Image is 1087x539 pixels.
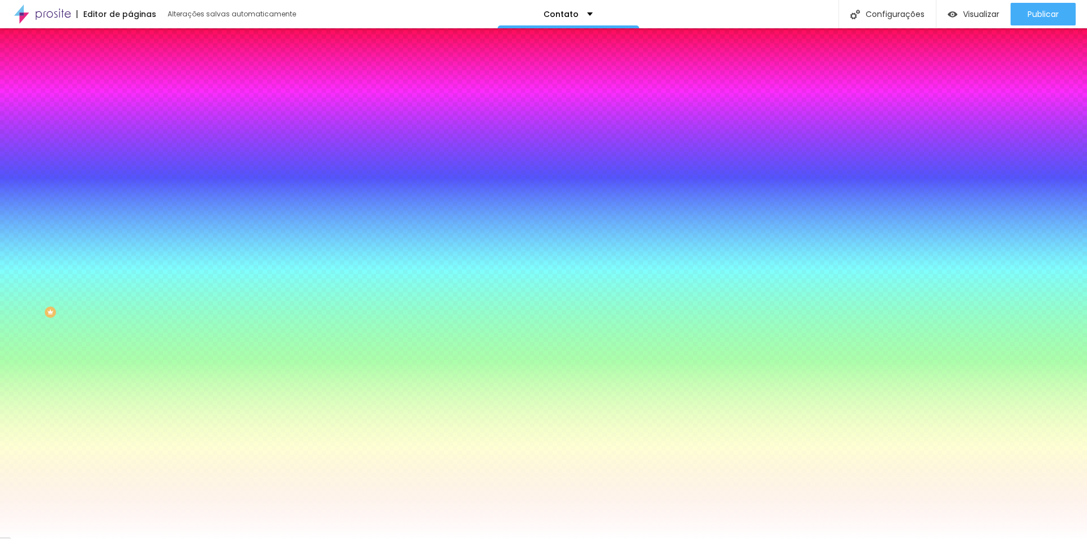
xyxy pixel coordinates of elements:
[963,8,999,20] font: Visualizar
[866,8,925,20] font: Configurações
[168,9,296,19] font: Alterações salvas automaticamente
[936,3,1011,25] button: Visualizar
[83,8,156,20] font: Editor de páginas
[850,10,860,19] img: Ícone
[1011,3,1076,25] button: Publicar
[543,8,579,20] font: Contato
[948,10,957,19] img: view-1.svg
[1028,8,1059,20] font: Publicar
